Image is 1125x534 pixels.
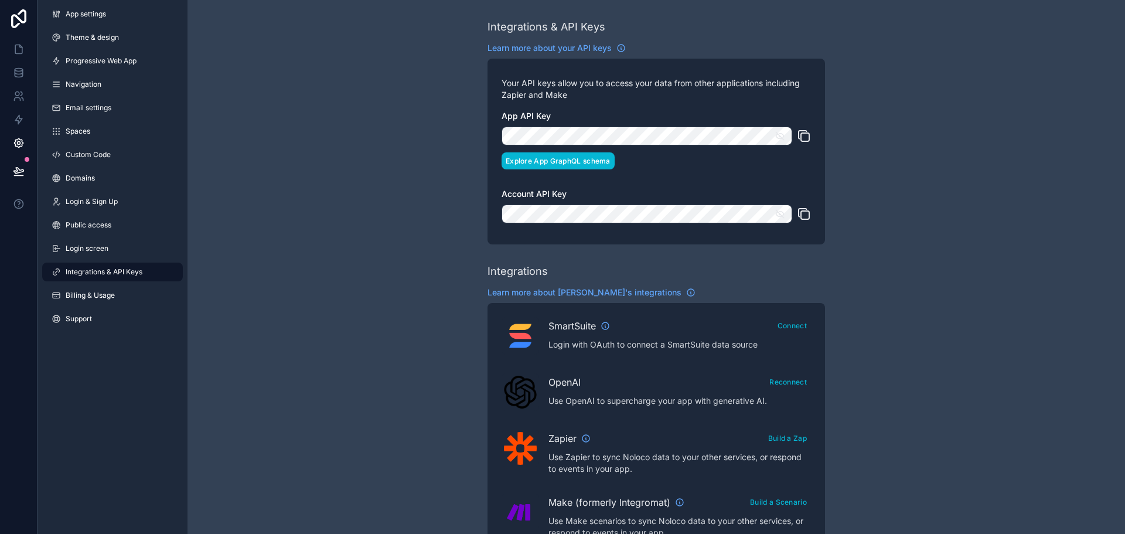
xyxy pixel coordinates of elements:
[487,287,696,298] a: Learn more about [PERSON_NAME]'s integrations
[548,375,581,389] span: OpenAI
[504,432,537,465] img: Zapier
[42,309,183,328] a: Support
[42,145,183,164] a: Custom Code
[66,314,92,324] span: Support
[42,286,183,305] a: Billing & Usage
[548,495,670,509] span: Make (formerly Integromat)
[66,150,111,159] span: Custom Code
[548,319,596,333] span: SmartSuite
[548,395,811,407] p: Use OpenAI to supercharge your app with generative AI.
[504,496,537,529] img: Make (formerly Integromat)
[66,197,118,206] span: Login & Sign Up
[66,291,115,300] span: Billing & Usage
[548,451,811,475] p: Use Zapier to sync Noloco data to your other services, or respond to events in your app.
[42,122,183,141] a: Spaces
[66,80,101,89] span: Navigation
[66,33,119,42] span: Theme & design
[487,263,548,280] div: Integrations
[504,376,537,409] img: OpenAI
[42,192,183,211] a: Login & Sign Up
[42,75,183,94] a: Navigation
[764,430,811,447] button: Build a Zap
[42,52,183,70] a: Progressive Web App
[773,319,811,331] a: Connect
[487,287,681,298] span: Learn more about [PERSON_NAME]'s integrations
[66,267,142,277] span: Integrations & API Keys
[66,244,108,253] span: Login screen
[487,19,605,35] div: Integrations & API Keys
[42,28,183,47] a: Theme & design
[764,431,811,443] a: Build a Zap
[66,220,111,230] span: Public access
[66,56,137,66] span: Progressive Web App
[548,339,811,351] p: Login with OAuth to connect a SmartSuite data source
[504,319,537,352] img: SmartSuite
[746,494,811,511] button: Build a Scenario
[746,495,811,507] a: Build a Scenario
[42,169,183,188] a: Domains
[502,189,567,199] span: Account API Key
[502,152,615,169] button: Explore App GraphQL schema
[765,373,811,390] button: Reconnect
[42,263,183,281] a: Integrations & API Keys
[765,375,811,387] a: Reconnect
[66,103,111,113] span: Email settings
[502,77,811,101] p: Your API keys allow you to access your data from other applications including Zapier and Make
[66,9,106,19] span: App settings
[502,111,551,121] span: App API Key
[42,239,183,258] a: Login screen
[66,127,90,136] span: Spaces
[487,42,612,54] span: Learn more about your API keys
[42,98,183,117] a: Email settings
[502,154,615,166] a: Explore App GraphQL schema
[773,317,811,334] button: Connect
[66,174,95,183] span: Domains
[42,5,183,23] a: App settings
[487,42,626,54] a: Learn more about your API keys
[42,216,183,234] a: Public access
[548,431,577,445] span: Zapier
